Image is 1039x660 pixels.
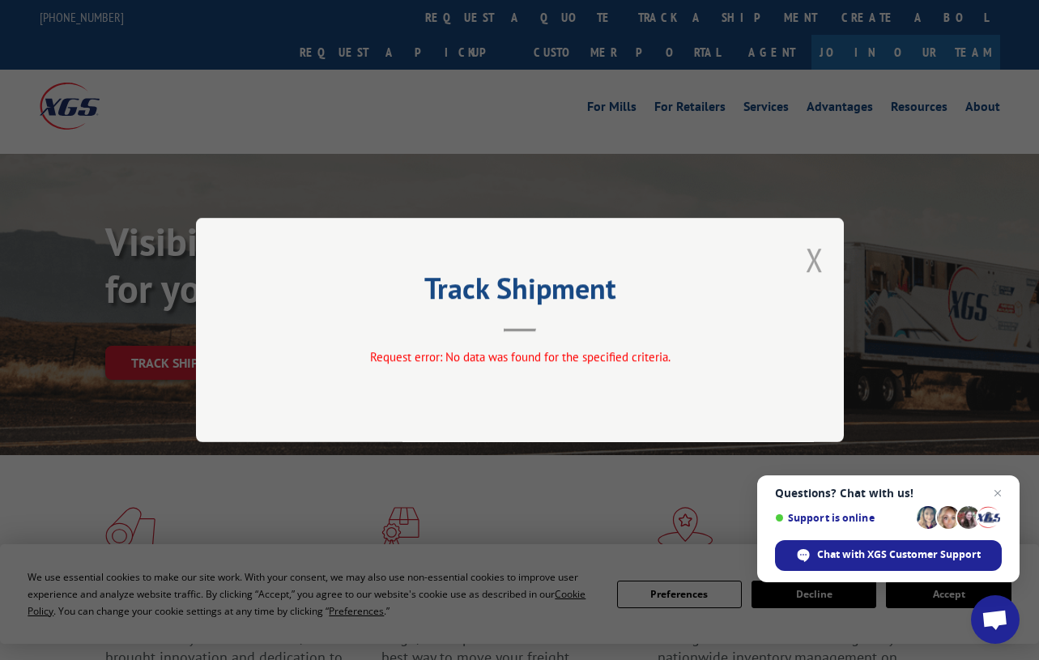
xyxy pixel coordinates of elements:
[817,547,981,562] span: Chat with XGS Customer Support
[277,277,763,308] h2: Track Shipment
[775,487,1002,500] span: Questions? Chat with us!
[775,540,1002,571] div: Chat with XGS Customer Support
[971,595,1020,644] div: Open chat
[369,349,670,364] span: Request error: No data was found for the specified criteria.
[806,238,824,281] button: Close modal
[775,512,911,524] span: Support is online
[988,483,1007,503] span: Close chat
